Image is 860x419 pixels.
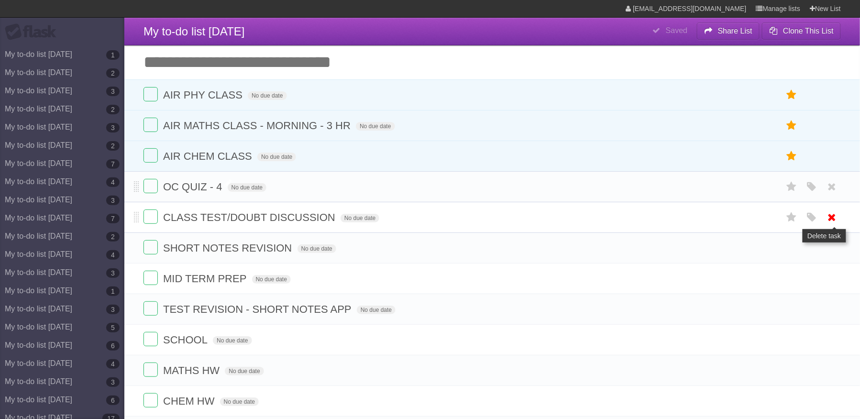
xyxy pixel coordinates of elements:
[106,105,120,114] b: 2
[697,22,760,40] button: Share List
[783,87,801,103] label: Star task
[106,214,120,223] b: 7
[666,26,687,34] b: Saved
[718,27,752,35] b: Share List
[106,323,120,332] b: 5
[163,242,294,254] span: SHORT NOTES REVISION
[106,177,120,187] b: 4
[106,159,120,169] b: 7
[783,148,801,164] label: Star task
[143,240,158,254] label: Done
[783,118,801,133] label: Star task
[762,22,841,40] button: Clone This List
[106,232,120,242] b: 2
[783,209,801,225] label: Star task
[163,89,245,101] span: AIR PHY CLASS
[143,148,158,163] label: Done
[143,179,158,193] label: Done
[163,395,217,407] span: CHEM HW
[163,364,222,376] span: MATHS HW
[163,273,249,285] span: MID TERM PREP
[213,336,252,345] span: No due date
[143,363,158,377] label: Done
[257,153,296,161] span: No due date
[106,68,120,78] b: 2
[356,122,395,131] span: No due date
[143,271,158,285] label: Done
[143,118,158,132] label: Done
[106,341,120,351] b: 6
[106,377,120,387] b: 3
[106,396,120,405] b: 6
[106,196,120,205] b: 3
[163,211,338,223] span: CLASS TEST/DOUBT DISCUSSION
[143,393,158,408] label: Done
[106,268,120,278] b: 3
[143,87,158,101] label: Done
[248,91,287,100] span: No due date
[252,275,291,284] span: No due date
[143,25,245,38] span: My to-do list [DATE]
[143,332,158,346] label: Done
[163,150,254,162] span: AIR CHEM CLASS
[106,123,120,132] b: 3
[5,23,62,41] div: Flask
[341,214,379,222] span: No due date
[143,301,158,316] label: Done
[357,306,396,314] span: No due date
[783,27,834,35] b: Clone This List
[106,87,120,96] b: 3
[106,305,120,314] b: 3
[106,287,120,296] b: 1
[220,397,259,406] span: No due date
[106,359,120,369] b: 4
[225,367,264,375] span: No due date
[106,141,120,151] b: 2
[163,334,210,346] span: SCHOOL
[163,303,354,315] span: TEST REVISION - SHORT NOTES APP
[106,250,120,260] b: 4
[783,179,801,195] label: Star task
[106,50,120,60] b: 1
[163,181,224,193] span: OC QUIZ - 4
[143,209,158,224] label: Done
[228,183,266,192] span: No due date
[298,244,336,253] span: No due date
[163,120,353,132] span: AIR MATHS CLASS - MORNING - 3 HR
